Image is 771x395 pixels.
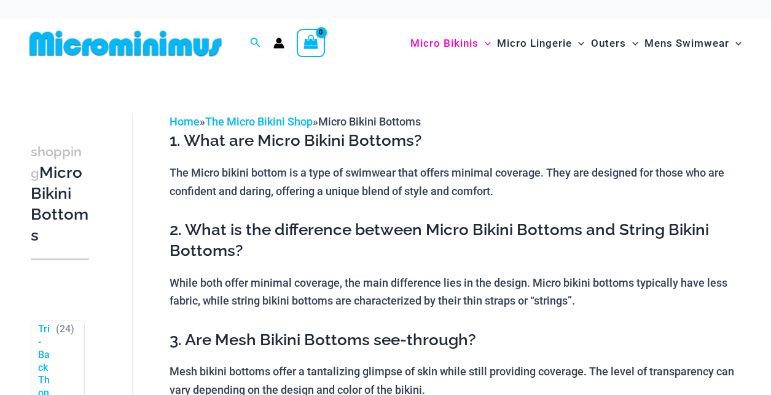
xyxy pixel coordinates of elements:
h3: Micro Bikini Bottoms [31,141,89,246]
h3: 2. What is the difference between Micro Bikini Bottoms and String Bikini Bottoms? [170,220,746,261]
span: Micro Bikini Bottoms [318,115,421,128]
span: Micro Bikinis [410,28,479,59]
span: Menu Toggle [626,28,638,59]
a: The Micro Bikini Shop [205,115,313,128]
span: Menu Toggle [729,28,742,59]
nav: Site Navigation [405,23,746,64]
a: Search icon link [250,36,261,51]
a: OutersMenu ToggleMenu Toggle [588,25,641,62]
p: The Micro bikini bottom is a type of swimwear that offers minimal coverage. They are designed for... [170,164,746,200]
span: Menu Toggle [479,28,491,59]
span: Micro Lingerie [497,28,572,59]
h3: 3. Are Mesh Bikini Bottoms see-through? [170,330,746,351]
span: 24 [60,323,71,335]
a: View Shopping Cart, empty [297,29,325,57]
h3: 1. What are Micro Bikini Bottoms? [170,130,746,151]
span: Outers [591,28,626,59]
a: Account icon link [273,38,284,49]
span: » » [170,115,421,128]
a: Micro BikinisMenu ToggleMenu Toggle [407,25,494,62]
p: While both offer minimal coverage, the main difference lies in the design. Micro bikini bottoms t... [170,274,746,310]
span: shopping [31,144,82,181]
img: MM SHOP LOGO FLAT [25,30,227,57]
a: Mens SwimwearMenu ToggleMenu Toggle [641,25,745,62]
span: Mens Swimwear [644,28,729,59]
span: Menu Toggle [572,28,584,59]
a: Home [170,115,200,128]
a: Micro LingerieMenu ToggleMenu Toggle [494,25,587,62]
